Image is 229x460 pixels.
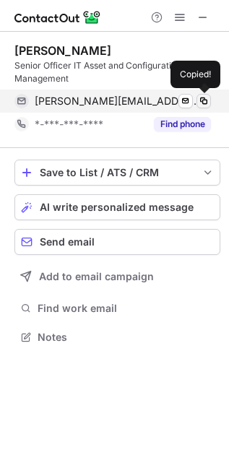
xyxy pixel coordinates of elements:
div: [PERSON_NAME] [14,43,111,58]
span: [PERSON_NAME][EMAIL_ADDRESS][PERSON_NAME][DOMAIN_NAME] [35,95,200,108]
span: Find work email [38,302,215,315]
button: Add to email campaign [14,264,220,290]
span: Send email [40,236,95,248]
span: AI write personalized message [40,201,194,213]
button: Reveal Button [154,117,211,131]
div: Save to List / ATS / CRM [40,167,195,178]
span: Add to email campaign [39,271,154,282]
button: Notes [14,327,220,347]
button: Send email [14,229,220,255]
div: Senior Officer IT Asset and Configuration Management [14,59,220,85]
button: AI write personalized message [14,194,220,220]
img: ContactOut v5.3.10 [14,9,101,26]
button: save-profile-one-click [14,160,220,186]
button: Find work email [14,298,220,318]
span: Notes [38,331,215,344]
